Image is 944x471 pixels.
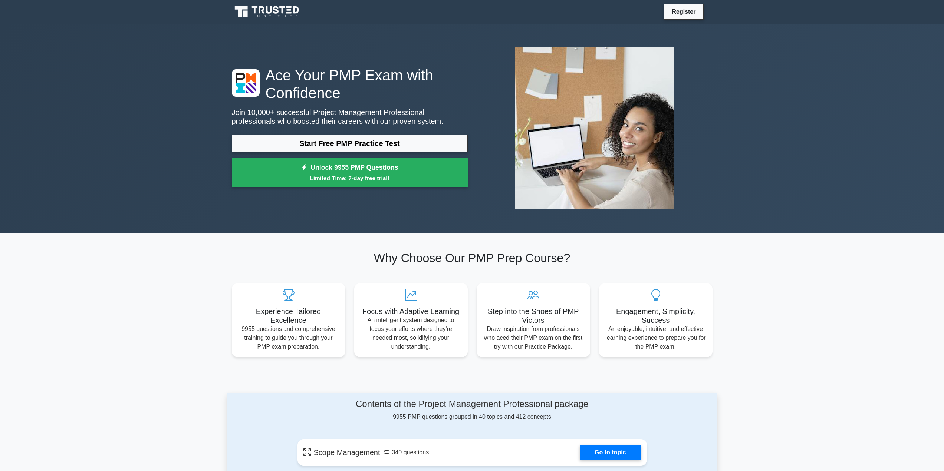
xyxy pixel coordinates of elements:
h5: Step into the Shoes of PMP Victors [483,307,584,325]
h2: Why Choose Our PMP Prep Course? [232,251,713,265]
small: Limited Time: 7-day free trial! [241,174,458,182]
h1: Ace Your PMP Exam with Confidence [232,66,468,102]
h4: Contents of the Project Management Professional package [297,399,647,409]
p: Draw inspiration from professionals who aced their PMP exam on the first try with our Practice Pa... [483,325,584,351]
a: Start Free PMP Practice Test [232,135,468,152]
a: Unlock 9955 PMP QuestionsLimited Time: 7-day free trial! [232,158,468,188]
a: Register [667,7,700,16]
h5: Focus with Adaptive Learning [360,307,462,316]
h5: Engagement, Simplicity, Success [605,307,707,325]
p: An enjoyable, intuitive, and effective learning experience to prepare you for the PMP exam. [605,325,707,351]
a: Go to topic [580,445,641,460]
p: 9955 questions and comprehensive training to guide you through your PMP exam preparation. [238,325,339,351]
h5: Experience Tailored Excellence [238,307,339,325]
p: Join 10,000+ successful Project Management Professional professionals who boosted their careers w... [232,108,468,126]
p: An intelligent system designed to focus your efforts where they're needed most, solidifying your ... [360,316,462,351]
div: 9955 PMP questions grouped in 40 topics and 412 concepts [297,399,647,421]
